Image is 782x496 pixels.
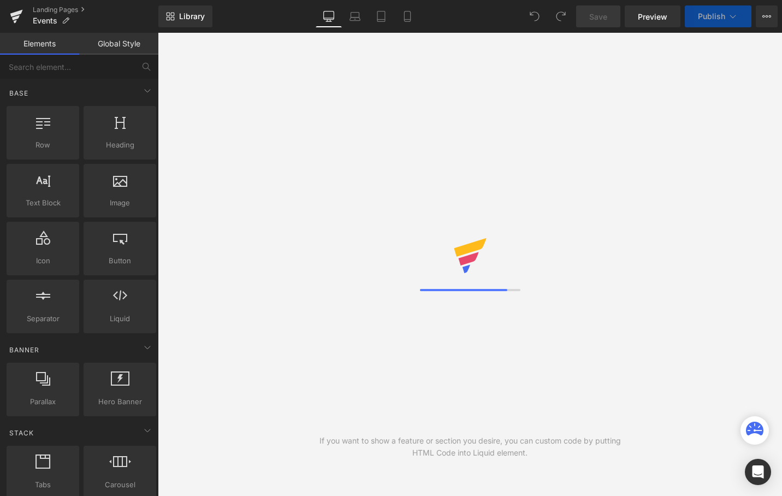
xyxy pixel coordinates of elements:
[8,88,29,98] span: Base
[368,5,394,27] a: Tablet
[685,5,751,27] button: Publish
[87,139,153,151] span: Heading
[10,139,76,151] span: Row
[625,5,680,27] a: Preview
[550,5,572,27] button: Redo
[8,345,40,355] span: Banner
[524,5,546,27] button: Undo
[87,313,153,324] span: Liquid
[314,435,626,459] div: If you want to show a feature or section you desire, you can custom code by putting HTML Code int...
[638,11,667,22] span: Preview
[158,5,212,27] a: New Library
[33,5,158,14] a: Landing Pages
[316,5,342,27] a: Desktop
[87,255,153,267] span: Button
[745,459,771,485] div: Open Intercom Messenger
[79,33,158,55] a: Global Style
[698,12,725,21] span: Publish
[87,396,153,408] span: Hero Banner
[179,11,205,21] span: Library
[10,197,76,209] span: Text Block
[10,313,76,324] span: Separator
[8,428,35,438] span: Stack
[10,396,76,408] span: Parallax
[394,5,420,27] a: Mobile
[87,479,153,491] span: Carousel
[342,5,368,27] a: Laptop
[756,5,778,27] button: More
[33,16,57,25] span: Events
[10,479,76,491] span: Tabs
[589,11,607,22] span: Save
[87,197,153,209] span: Image
[10,255,76,267] span: Icon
